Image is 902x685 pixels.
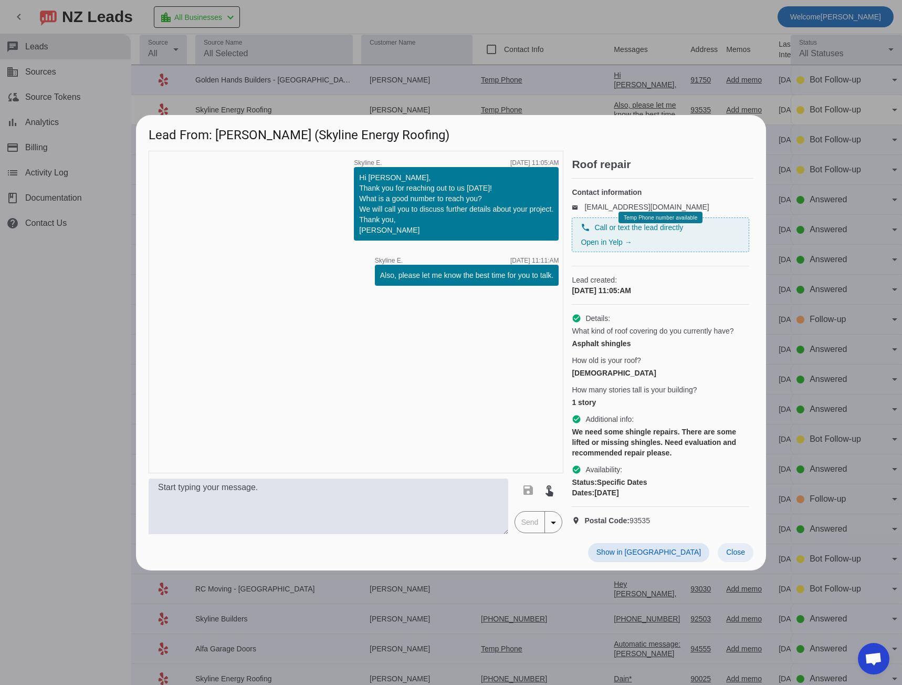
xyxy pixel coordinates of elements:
[585,414,634,424] span: Additional info:
[572,487,749,498] div: [DATE]
[510,257,559,264] div: [DATE] 11:11:AM
[572,159,753,170] h2: Roof repair
[588,543,709,562] button: Show in [GEOGRAPHIC_DATA]
[572,489,594,497] strong: Dates:
[572,516,584,525] mat-icon: location_on
[572,326,733,336] span: What kind of roof covering do you currently have?
[858,643,889,674] div: Open chat
[572,338,749,349] div: Asphalt shingles
[572,385,697,395] span: How many stories tall is your building?
[572,465,581,474] mat-icon: check_circle
[585,464,622,475] span: Availability:
[718,543,753,562] button: Close
[572,477,749,487] div: Specific Dates
[547,516,560,529] mat-icon: arrow_drop_down
[510,160,559,166] div: [DATE] 11:05:AM
[594,222,683,233] span: Call or text the lead directly
[572,355,641,366] span: How old is your roof?
[572,427,749,458] div: We need some shingle repairs. There are some lifted or missing shingles. Need evaluation and reco...
[581,223,590,232] mat-icon: phone
[136,115,766,150] h1: Lead From: [PERSON_NAME] (Skyline Energy Roofing)
[584,515,650,526] span: 93535
[572,397,749,408] div: 1 story
[380,270,554,281] div: Also, please let me know the best time for you to talk.​
[572,414,581,424] mat-icon: check_circle
[543,484,555,496] mat-icon: touch_app
[596,548,701,556] span: Show in [GEOGRAPHIC_DATA]
[572,368,749,378] div: [DEMOGRAPHIC_DATA]
[572,275,749,285] span: Lead created:
[584,203,709,211] a: [EMAIL_ADDRESS][DOMAIN_NAME]
[572,187,749,198] h4: Contact information
[585,313,610,324] span: Details:
[624,215,697,221] span: Temp Phone number available
[375,257,403,264] span: Skyline E.
[354,160,382,166] span: Skyline E.
[581,238,632,246] a: Open in Yelp →
[572,204,584,210] mat-icon: email
[359,172,553,235] div: Hi [PERSON_NAME], Thank you for reaching out to us [DATE]! What is a good number to reach you? We...
[572,478,596,486] strong: Status:
[572,285,749,296] div: [DATE] 11:05:AM
[572,314,581,323] mat-icon: check_circle
[726,548,745,556] span: Close
[584,516,630,525] strong: Postal Code:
